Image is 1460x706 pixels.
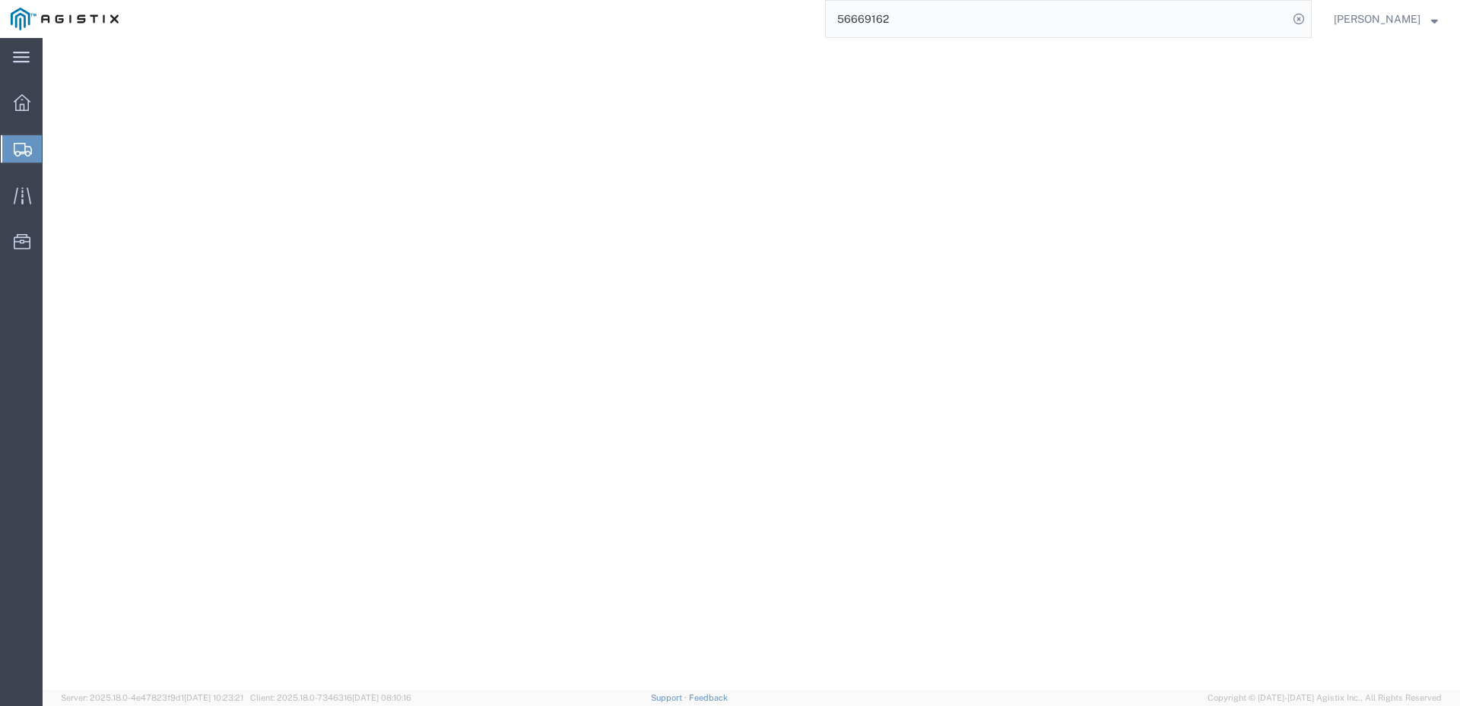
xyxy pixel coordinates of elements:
span: [DATE] 08:10:16 [352,693,411,702]
span: Server: 2025.18.0-4e47823f9d1 [61,693,243,702]
iframe: FS Legacy Container [43,38,1460,690]
span: Copyright © [DATE]-[DATE] Agistix Inc., All Rights Reserved [1208,692,1442,704]
span: Joe Torres [1334,11,1420,27]
button: [PERSON_NAME] [1333,10,1439,28]
img: logo [11,8,119,30]
span: [DATE] 10:23:21 [184,693,243,702]
input: Search for shipment number, reference number [826,1,1288,37]
a: Support [651,693,689,702]
span: Client: 2025.18.0-7346316 [250,693,411,702]
a: Feedback [689,693,728,702]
